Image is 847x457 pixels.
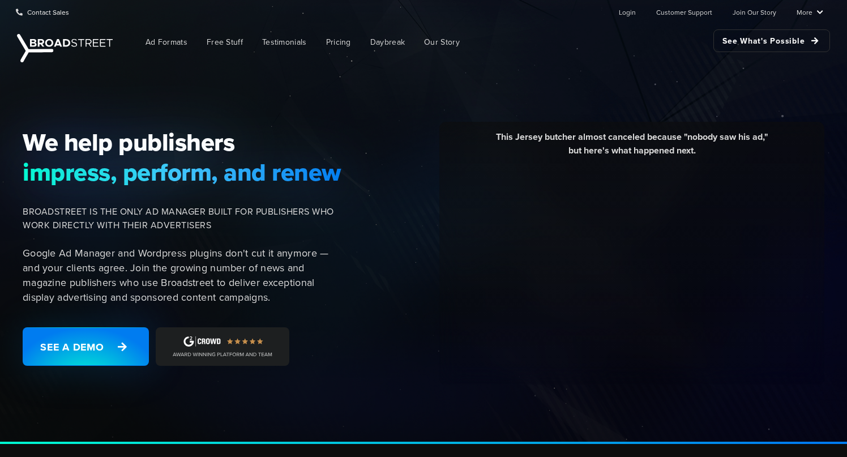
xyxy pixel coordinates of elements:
a: Our Story [416,29,468,55]
span: We help publishers [23,127,342,157]
iframe: YouTube video player [448,166,816,373]
span: impress, perform, and renew [23,157,342,187]
a: Join Our Story [733,1,776,23]
a: Customer Support [656,1,712,23]
span: Free Stuff [207,36,243,48]
span: Daybreak [370,36,405,48]
a: Testimonials [254,29,315,55]
a: Contact Sales [16,1,69,23]
a: Ad Formats [137,29,196,55]
span: Our Story [424,36,460,48]
div: This Jersey butcher almost canceled because "nobody saw his ad," but here's what happened next. [448,130,816,166]
a: Free Stuff [198,29,251,55]
nav: Main [119,24,830,61]
p: Google Ad Manager and Wordpress plugins don't cut it anymore — and your clients agree. Join the g... [23,246,342,305]
a: See What's Possible [713,29,830,52]
span: Testimonials [262,36,307,48]
a: Pricing [318,29,360,55]
span: Ad Formats [146,36,187,48]
a: More [797,1,823,23]
a: Login [619,1,636,23]
span: Pricing [326,36,351,48]
a: Daybreak [362,29,413,55]
span: BROADSTREET IS THE ONLY AD MANAGER BUILT FOR PUBLISHERS WHO WORK DIRECTLY WITH THEIR ADVERTISERS [23,205,342,232]
img: Broadstreet | The Ad Manager for Small Publishers [17,34,113,62]
a: See a Demo [23,327,149,366]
